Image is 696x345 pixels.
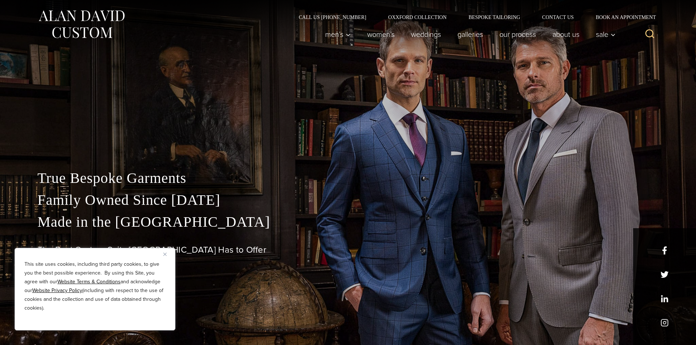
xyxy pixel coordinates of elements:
span: Sale [596,31,616,38]
img: Close [163,253,167,256]
a: Oxxford Collection [377,15,457,20]
p: True Bespoke Garments Family Owned Since [DATE] Made in the [GEOGRAPHIC_DATA] [38,167,659,233]
p: This site uses cookies, including third party cookies, to give you the best possible experience. ... [24,260,166,313]
a: Galleries [449,27,491,42]
button: Close [163,250,172,258]
a: Book an Appointment [585,15,658,20]
h1: The Best Custom Suits [GEOGRAPHIC_DATA] Has to Offer [38,245,659,255]
a: weddings [403,27,449,42]
button: View Search Form [641,26,659,43]
img: Alan David Custom [38,8,125,41]
a: Our Process [491,27,544,42]
a: Call Us [PHONE_NUMBER] [288,15,377,20]
a: Website Privacy Policy [32,287,82,294]
a: Website Terms & Conditions [57,278,121,285]
span: Men’s [325,31,351,38]
nav: Primary Navigation [317,27,619,42]
a: Women’s [359,27,403,42]
a: Contact Us [531,15,585,20]
a: Bespoke Tailoring [457,15,531,20]
nav: Secondary Navigation [288,15,659,20]
a: About Us [544,27,587,42]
